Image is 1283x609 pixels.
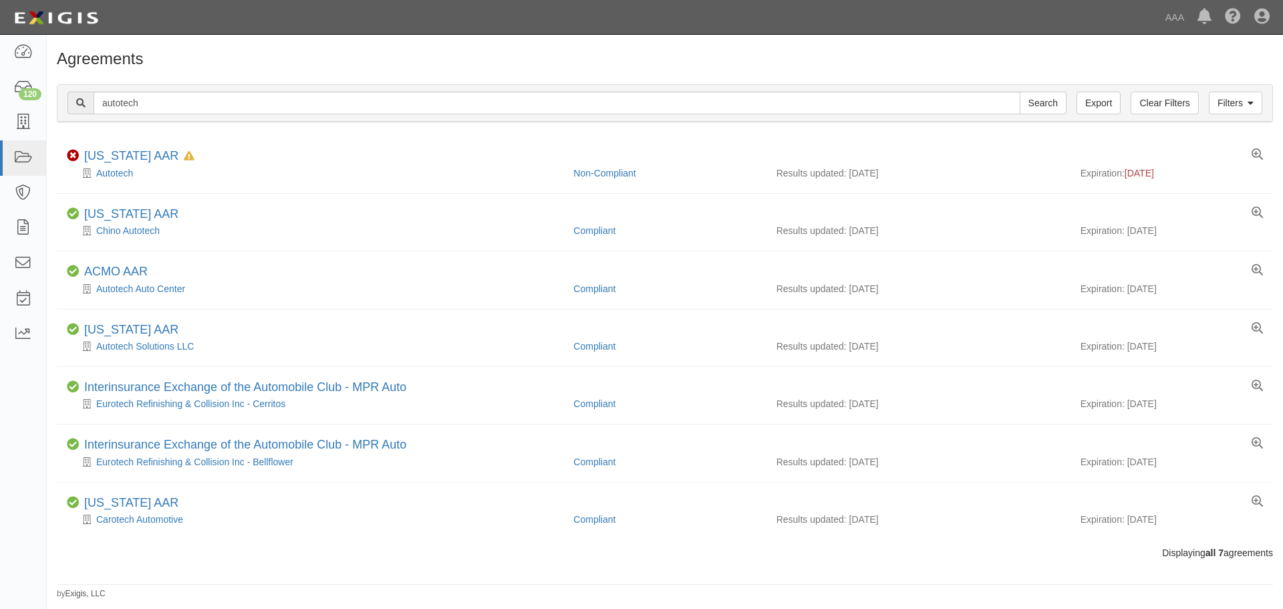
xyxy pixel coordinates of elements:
a: View results summary [1252,149,1263,161]
div: 120 [19,88,41,100]
div: Expiration: [DATE] [1081,455,1263,469]
div: Results updated: [DATE] [776,166,1060,180]
div: Autotech Auto Center [67,282,563,295]
a: Autotech [96,168,133,178]
a: View results summary [1252,380,1263,392]
div: Eurotech Refinishing & Collision Inc - Bellflower [67,455,563,469]
div: Expiration: [DATE] [1081,282,1263,295]
div: Eurotech Refinishing & Collision Inc - Cerritos [67,397,563,410]
div: Autotech [67,166,563,180]
a: View results summary [1252,438,1263,450]
a: View results summary [1252,207,1263,219]
div: California AAR [84,149,194,164]
a: [US_STATE] AAR [84,149,178,162]
div: California AAR [84,207,178,222]
i: Compliant [67,497,79,509]
small: by [57,588,106,600]
a: Exigis, LLC [65,589,106,598]
div: Expiration: [DATE] [1081,513,1263,526]
i: Compliant [67,381,79,393]
a: Compliant [573,457,615,467]
a: Non-Compliant [573,168,635,178]
div: Chino Autotech [67,224,563,237]
a: Eurotech Refinishing & Collision Inc - Cerritos [96,398,285,409]
i: Non-Compliant [67,150,79,162]
a: Carotech Automotive [96,514,183,525]
a: Compliant [573,398,615,409]
a: [US_STATE] AAR [84,496,178,509]
div: Carotech Automotive [67,513,563,526]
a: Autotech Solutions LLC [96,341,194,352]
div: Results updated: [DATE] [776,397,1060,410]
a: Compliant [573,514,615,525]
i: Compliant [67,208,79,220]
input: Search [1020,92,1066,114]
a: Interinsurance Exchange of the Automobile Club - MPR Auto [84,380,406,394]
a: Eurotech Refinishing & Collision Inc - Bellflower [96,457,293,467]
div: ACMO AAR [84,265,148,279]
a: Compliant [573,225,615,236]
a: [US_STATE] AAR [84,207,178,221]
i: Compliant [67,439,79,451]
div: Texas AAR [84,323,178,338]
div: Results updated: [DATE] [776,282,1060,295]
a: View results summary [1252,496,1263,508]
a: Interinsurance Exchange of the Automobile Club - MPR Auto [84,438,406,451]
div: California AAR [84,496,178,511]
a: View results summary [1252,323,1263,335]
div: Expiration: [DATE] [1081,397,1263,410]
i: Compliant [67,324,79,336]
div: Autotech Solutions LLC [67,340,563,353]
a: Chino Autotech [96,225,160,236]
div: Interinsurance Exchange of the Automobile Club - MPR Auto [84,438,406,453]
a: [US_STATE] AAR [84,323,178,336]
a: AAA [1159,4,1191,31]
i: Compliant [67,265,79,277]
div: Interinsurance Exchange of the Automobile Club - MPR Auto [84,380,406,395]
input: Search [94,92,1020,114]
div: Displaying agreements [47,546,1283,560]
a: Export [1077,92,1121,114]
a: Compliant [573,283,615,294]
span: [DATE] [1125,168,1154,178]
i: Help Center - Complianz [1225,9,1241,25]
div: Results updated: [DATE] [776,224,1060,237]
b: all 7 [1205,547,1224,558]
h1: Agreements [57,50,1273,68]
a: Filters [1209,92,1262,114]
a: ACMO AAR [84,265,148,278]
a: Compliant [573,341,615,352]
a: Autotech Auto Center [96,283,185,294]
a: View results summary [1252,265,1263,277]
div: Expiration: [1081,166,1263,180]
div: Expiration: [DATE] [1081,340,1263,353]
div: Results updated: [DATE] [776,455,1060,469]
i: In Default since 09/05/2025 [184,152,194,161]
div: Results updated: [DATE] [776,340,1060,353]
div: Results updated: [DATE] [776,513,1060,526]
a: Clear Filters [1131,92,1198,114]
div: Expiration: [DATE] [1081,224,1263,237]
img: logo-5460c22ac91f19d4615b14bd174203de0afe785f0fc80cf4dbbc73dc1793850b.png [10,6,102,30]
